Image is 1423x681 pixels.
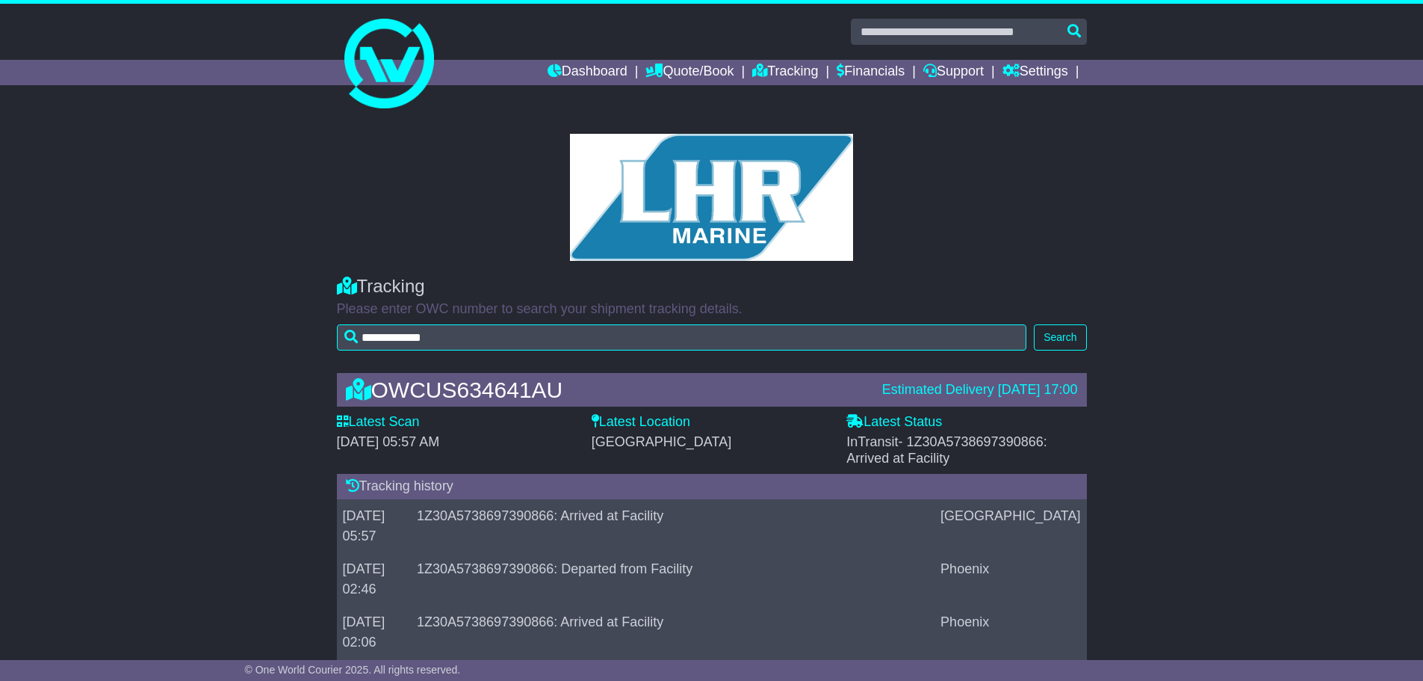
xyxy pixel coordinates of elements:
[934,605,1086,659] td: Phoenix
[337,552,412,605] td: [DATE] 02:46
[1034,324,1086,351] button: Search
[337,499,412,552] td: [DATE] 05:57
[337,276,1087,298] div: Tracking
[1002,60,1068,85] a: Settings
[548,60,627,85] a: Dashboard
[570,134,854,261] img: GetCustomerLogo
[923,60,984,85] a: Support
[337,474,1087,499] div: Tracking history
[846,434,1047,466] span: InTransit
[245,664,461,676] span: © One World Courier 2025. All rights reserved.
[882,382,1078,398] div: Estimated Delivery [DATE] 17:00
[592,434,731,449] span: [GEOGRAPHIC_DATA]
[752,60,818,85] a: Tracking
[411,605,934,659] td: 1Z30A5738697390866: Arrived at Facility
[337,434,440,449] span: [DATE] 05:57 AM
[592,414,690,431] label: Latest Location
[837,60,905,85] a: Financials
[411,499,934,552] td: 1Z30A5738697390866: Arrived at Facility
[645,60,734,85] a: Quote/Book
[846,434,1047,466] span: - 1Z30A5738697390866: Arrived at Facility
[411,552,934,605] td: 1Z30A5738697390866: Departed from Facility
[338,378,875,402] div: OWCUS634641AU
[337,605,412,659] td: [DATE] 02:06
[337,414,420,431] label: Latest Scan
[934,499,1086,552] td: [GEOGRAPHIC_DATA]
[846,414,942,431] label: Latest Status
[337,301,1087,318] p: Please enter OWC number to search your shipment tracking details.
[934,552,1086,605] td: Phoenix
